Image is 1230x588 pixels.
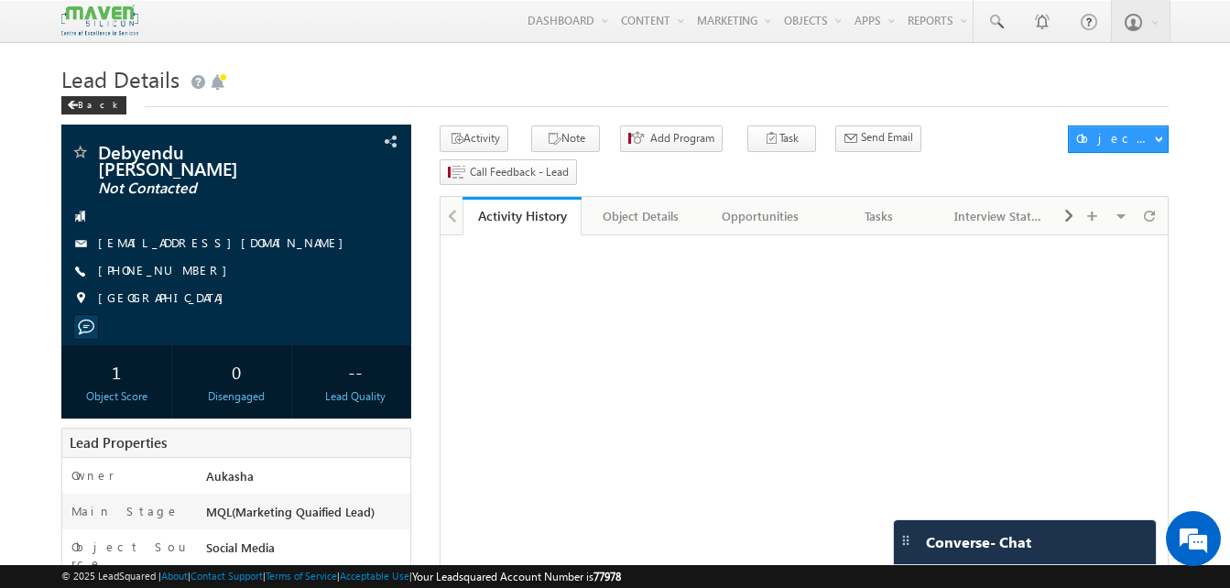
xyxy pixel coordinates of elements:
div: Tasks [835,205,923,227]
button: Object Actions [1068,125,1169,153]
span: Not Contacted [98,180,313,198]
label: Main Stage [71,503,180,519]
img: Custom Logo [61,5,138,37]
span: [PHONE_NUMBER] [98,262,236,280]
a: Back [61,95,136,111]
a: Interview Status [940,197,1059,235]
label: Owner [71,467,114,484]
a: Opportunities [702,197,821,235]
a: Contact Support [190,570,263,582]
img: carter-drag [898,533,913,548]
span: Add Program [650,130,714,147]
div: Activity History [476,207,568,224]
button: Note [531,125,600,152]
span: Your Leadsquared Account Number is [412,570,621,583]
span: Lead Properties [70,433,167,452]
a: Acceptable Use [340,570,409,582]
button: Task [747,125,816,152]
div: -- [305,354,406,388]
div: Lead Quality [305,388,406,405]
div: 0 [186,354,287,388]
span: Debyendu [PERSON_NAME] [98,143,313,176]
span: Aukasha [206,468,254,484]
a: Terms of Service [266,570,337,582]
div: Social Media [201,539,410,564]
span: 77978 [593,570,621,583]
div: Object Actions [1076,130,1154,147]
div: Back [61,96,126,114]
button: Call Feedback - Lead [440,159,577,186]
a: Tasks [821,197,940,235]
label: Object Source [71,539,189,572]
div: Disengaged [186,388,287,405]
span: Send Email [861,129,913,146]
button: Send Email [835,125,921,152]
a: Activity History [463,197,582,235]
span: Call Feedback - Lead [470,164,569,180]
div: Object Score [66,388,167,405]
a: About [161,570,188,582]
span: Converse - Chat [926,534,1031,550]
span: Lead Details [61,64,180,93]
div: Object Details [596,205,684,227]
div: MQL(Marketing Quaified Lead) [201,503,410,528]
span: © 2025 LeadSquared | | | | | [61,568,621,585]
div: Opportunities [716,205,804,227]
div: 1 [66,354,167,388]
button: Add Program [620,125,723,152]
button: Activity [440,125,508,152]
div: Interview Status [954,205,1042,227]
a: [EMAIL_ADDRESS][DOMAIN_NAME] [98,234,353,250]
a: Object Details [582,197,701,235]
span: [GEOGRAPHIC_DATA] [98,289,233,308]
